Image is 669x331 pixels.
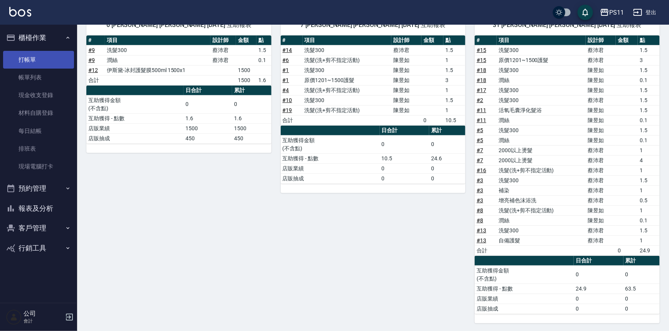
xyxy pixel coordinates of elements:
a: #15 [477,57,486,63]
a: #8 [477,207,483,213]
td: 陳昱如 [391,55,421,65]
a: #11 [477,107,486,113]
td: 1.5 [638,225,660,235]
td: 互助獲得金額 (不含點) [86,95,184,113]
td: 洗髮(洗+剪不指定活動) [303,55,392,65]
a: #9 [88,57,95,63]
table: a dense table [281,126,466,184]
td: 陳昱如 [391,75,421,85]
button: 櫃檯作業 [3,28,74,48]
td: 自備護髮 [497,235,586,245]
td: 伊斯黛-冰封護髮膜500ml 1500x1 [105,65,210,75]
td: 蔡沛君 [586,45,616,55]
th: 項目 [497,35,586,45]
a: #4 [283,87,289,93]
th: # [475,35,497,45]
th: 設計師 [211,35,236,45]
td: 1 [443,105,465,115]
td: 0.1 [256,55,271,65]
td: 1.5 [443,65,465,75]
td: 1.5 [256,45,271,55]
td: 洗髮300 [497,85,586,95]
td: 陳昱如 [391,105,421,115]
a: #1 [283,77,289,83]
td: 0 [429,135,465,153]
td: 0 [624,265,660,284]
a: #9 [88,47,95,53]
a: 材料自購登錄 [3,104,74,122]
td: 1500 [236,65,256,75]
th: 點 [256,35,271,45]
td: 蔡沛君 [586,225,616,235]
td: 450 [184,133,232,143]
td: 店販抽成 [475,304,574,314]
td: 潤絲 [105,55,210,65]
td: 1 [443,55,465,65]
td: 0 [574,265,624,284]
a: #13 [477,227,486,234]
td: 潤絲 [497,115,586,125]
td: 店販抽成 [281,173,380,183]
td: 蔡沛君 [586,175,616,185]
span: 7 [PERSON_NAME] [PERSON_NAME] [DATE] 互助報表 [290,21,457,29]
td: 蔡沛君 [586,195,616,205]
a: #2 [477,97,483,103]
td: 0.1 [638,135,660,145]
td: 1 [638,165,660,175]
a: 現場電腦打卡 [3,158,74,175]
td: 0 [380,135,430,153]
td: 陳昱如 [391,85,421,95]
td: 0 [184,95,232,113]
div: PS11 [609,8,624,17]
th: 累計 [624,256,660,266]
a: 排班表 [3,140,74,158]
td: 蔡沛君 [586,165,616,175]
td: 洗髮300 [497,95,586,105]
td: 店販業績 [281,163,380,173]
td: 洗髮(洗+剪不指定活動) [303,85,392,95]
td: 陳昱如 [586,125,616,135]
td: 互助獲得金額 (不含點) [281,135,380,153]
table: a dense table [475,256,660,314]
td: 原價1201~1500護髮 [303,75,392,85]
td: 洗髮300 [497,225,586,235]
td: 0.1 [638,115,660,125]
td: 蔡沛君 [586,185,616,195]
a: #12 [88,67,98,73]
img: Person [6,309,22,325]
td: 10.5 [380,153,430,163]
td: 1500 [184,123,232,133]
a: #16 [477,167,486,173]
td: 補染 [497,185,586,195]
td: 互助獲得 - 點數 [281,153,380,163]
a: #5 [477,137,483,143]
td: 陳昱如 [391,95,421,105]
td: 1.5 [443,45,465,55]
td: 潤絲 [497,215,586,225]
td: 24.9 [574,284,624,294]
a: #8 [477,217,483,223]
a: #14 [283,47,292,53]
th: 日合計 [380,126,430,136]
td: 0 [429,173,465,183]
a: 帳單列表 [3,69,74,86]
td: 1.5 [443,95,465,105]
td: 450 [232,133,271,143]
td: 0 [429,163,465,173]
td: 0.1 [638,215,660,225]
td: 1.5 [638,45,660,55]
th: # [281,35,303,45]
td: 1.5 [638,125,660,135]
td: 0.1 [638,75,660,85]
a: #7 [477,147,483,153]
td: 1.6 [256,75,271,85]
button: 客戶管理 [3,218,74,238]
td: 洗髮(洗+剪不指定活動) [497,205,586,215]
p: 會計 [24,318,63,324]
a: #7 [477,157,483,163]
td: 潤絲 [497,75,586,85]
th: 日合計 [184,86,232,96]
td: 洗髮300 [497,45,586,55]
td: 陳昱如 [586,135,616,145]
td: 陳昱如 [586,215,616,225]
